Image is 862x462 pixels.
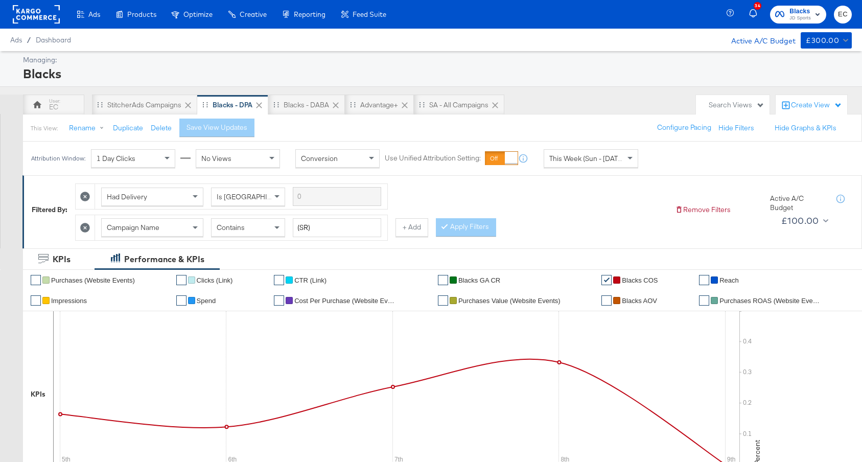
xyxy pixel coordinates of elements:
span: Purchases ROAS (Website Events) [719,297,822,305]
div: This View: [31,124,58,132]
button: Configure Pacing [650,119,718,137]
span: Had Delivery [107,192,147,201]
span: Cost Per Purchase (Website Events) [294,297,397,305]
div: Active A/C Budget [770,194,826,213]
div: Blacks - DPA [213,100,252,110]
button: Remove Filters [675,205,731,215]
span: Ads [88,10,100,18]
span: Blacks COS [622,276,658,284]
div: Drag to reorder tab [419,102,425,107]
a: ✔ [601,295,612,306]
span: Contains [217,223,245,232]
button: Hide Filters [718,123,754,133]
button: Duplicate [113,123,143,133]
div: Advantage+ [360,100,398,110]
input: Enter a search term [293,218,381,237]
a: ✔ [699,275,709,285]
span: Is [GEOGRAPHIC_DATA] [217,192,295,201]
div: StitcherAds Campaigns [107,100,181,110]
div: Blacks - DABA [284,100,329,110]
a: ✔ [31,295,41,306]
span: Creative [240,10,267,18]
span: JD Sports [789,14,811,22]
span: Impressions [51,297,87,305]
button: EC [834,6,852,24]
button: BlacksJD Sports [770,6,826,24]
a: ✔ [176,295,187,306]
button: Delete [151,123,172,133]
div: Drag to reorder tab [202,102,208,107]
span: / [22,36,36,44]
span: 1 Day Clicks [97,154,135,163]
button: £300.00 [801,32,852,49]
div: Search Views [709,100,764,110]
button: 34 [748,5,765,25]
div: SA - All campaigns [429,100,488,110]
span: Campaign Name [107,223,159,232]
div: Drag to reorder tab [97,102,103,107]
a: ✔ [438,295,448,306]
span: Clicks (Link) [197,276,233,284]
div: EC [49,102,58,112]
span: CTR (Link) [294,276,327,284]
div: Blacks [23,65,849,82]
span: Products [127,10,156,18]
span: Blacks AOV [622,297,657,305]
span: Conversion [301,154,338,163]
div: Active A/C Budget [720,32,796,48]
span: No Views [201,154,231,163]
div: Drag to reorder tab [350,102,356,107]
span: Reporting [294,10,325,18]
span: Blacks [789,6,811,17]
a: ✔ [31,275,41,285]
span: EC [838,9,848,20]
a: Dashboard [36,36,71,44]
div: KPIs [53,253,71,265]
div: £300.00 [806,34,839,47]
a: ✔ [699,295,709,306]
span: This Week (Sun - [DATE]) [549,154,626,163]
div: Attribution Window: [31,155,86,162]
div: Managing: [23,55,849,65]
span: Feed Suite [353,10,386,18]
div: 34 [754,2,761,10]
span: Optimize [183,10,213,18]
a: ✔ [176,275,187,285]
button: £100.00 [777,213,831,229]
div: KPIs [31,389,45,399]
div: Performance & KPIs [124,253,204,265]
span: Ads [10,36,22,44]
input: Enter a search term [293,187,381,206]
div: Drag to reorder tab [273,102,279,107]
a: ✔ [274,295,284,306]
label: Use Unified Attribution Setting: [385,154,481,164]
button: Rename [62,119,115,137]
button: Hide Graphs & KPIs [775,123,836,133]
span: Spend [197,297,216,305]
a: ✔ [438,275,448,285]
div: Create View [791,100,842,110]
button: + Add [395,218,428,237]
span: Purchases (Website Events) [51,276,135,284]
div: Filtered By: [32,205,67,215]
span: Purchases Value (Website Events) [458,297,561,305]
a: ✔ [601,275,612,285]
div: £100.00 [781,213,819,228]
span: Blacks GA CR [458,276,500,284]
a: ✔ [274,275,284,285]
span: Reach [719,276,739,284]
